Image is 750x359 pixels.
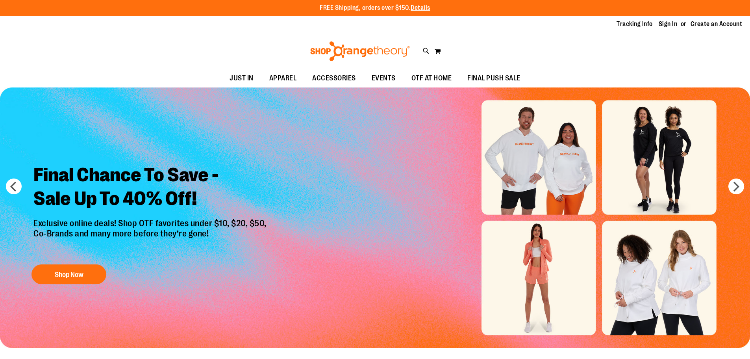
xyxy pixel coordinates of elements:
a: Details [411,4,430,11]
span: EVENTS [372,69,396,87]
button: Shop Now [31,264,106,284]
h2: Final Chance To Save - Sale Up To 40% Off! [28,157,274,218]
a: APPAREL [261,69,305,87]
a: OTF AT HOME [404,69,460,87]
a: EVENTS [364,69,404,87]
a: JUST IN [222,69,261,87]
img: Shop Orangetheory [309,41,411,61]
span: OTF AT HOME [411,69,452,87]
span: APPAREL [269,69,297,87]
span: JUST IN [230,69,254,87]
p: FREE Shipping, orders over $150. [320,4,430,13]
p: Exclusive online deals! Shop OTF favorites under $10, $20, $50, Co-Brands and many more before th... [28,218,274,257]
a: ACCESSORIES [304,69,364,87]
span: FINAL PUSH SALE [467,69,520,87]
button: next [728,179,744,194]
a: FINAL PUSH SALE [459,69,528,87]
a: Tracking Info [617,20,653,28]
button: prev [6,179,22,194]
a: Sign In [659,20,678,28]
span: ACCESSORIES [312,69,356,87]
a: Final Chance To Save -Sale Up To 40% Off! Exclusive online deals! Shop OTF favorites under $10, $... [28,157,274,288]
a: Create an Account [691,20,743,28]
